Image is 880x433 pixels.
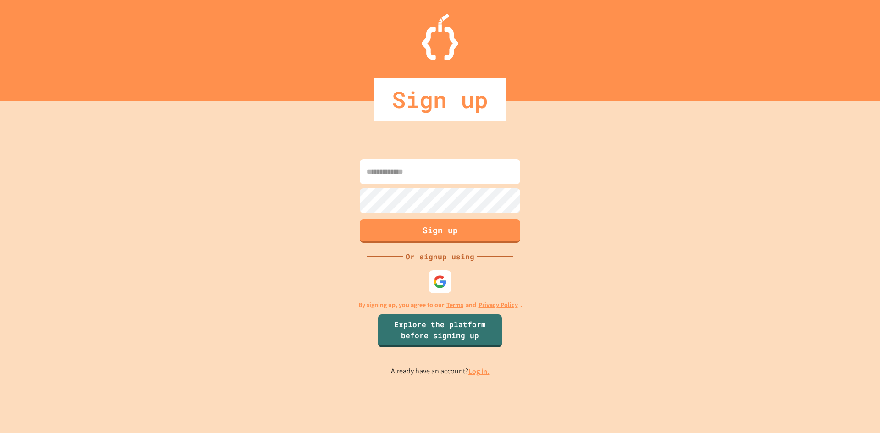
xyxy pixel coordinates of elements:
[403,251,477,262] div: Or signup using
[358,300,522,310] p: By signing up, you agree to our and .
[360,219,520,243] button: Sign up
[468,367,489,376] a: Log in.
[374,78,506,121] div: Sign up
[478,300,518,310] a: Privacy Policy
[378,314,502,347] a: Explore the platform before signing up
[422,14,458,60] img: Logo.svg
[391,366,489,377] p: Already have an account?
[433,275,447,289] img: google-icon.svg
[446,300,463,310] a: Terms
